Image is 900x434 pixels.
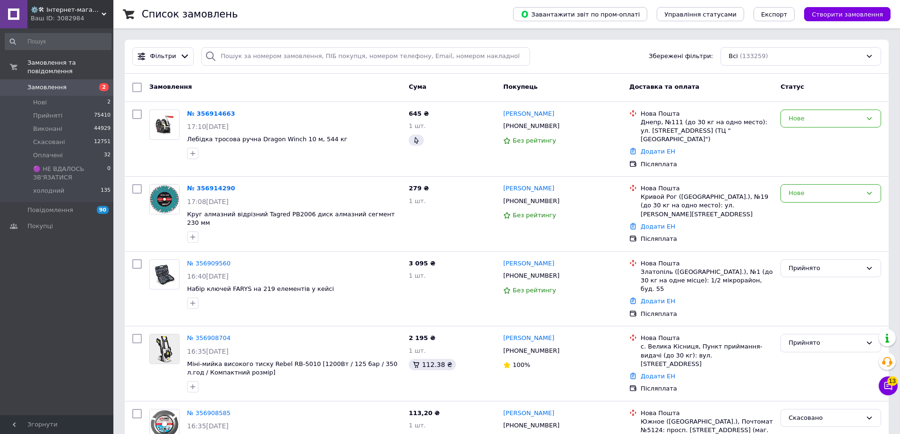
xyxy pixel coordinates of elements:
span: 1 шт. [409,197,426,204]
span: ⚙️🛠 Інтернет-магазин ALORA [31,6,102,14]
a: Набір ключей FARYS на 219 елементів у кейсі [187,285,334,292]
div: Нова Пошта [641,409,773,417]
div: 112.38 ₴ [409,359,456,370]
img: Фото товару [150,334,179,364]
span: 90 [97,206,109,214]
span: Експорт [761,11,788,18]
span: 2 [99,83,109,91]
div: Ваш ID: 3082984 [31,14,113,23]
span: 16:40[DATE] [187,272,229,280]
img: Фото товару [150,185,179,214]
img: Фото товару [150,261,179,288]
a: [PERSON_NAME] [503,259,554,268]
div: Післяплата [641,310,773,318]
span: 3 095 ₴ [409,260,435,267]
div: [PHONE_NUMBER] [501,120,561,132]
a: [PERSON_NAME] [503,184,554,193]
span: 13 [887,376,898,386]
input: Пошук [5,33,111,50]
span: 0 [107,165,111,182]
div: Златопіль ([GEOGRAPHIC_DATA].), №1 (до 30 кг на одне місце): 1/2 мікрорайон, буд. 55 [641,268,773,294]
span: Фільтри [150,52,176,61]
span: Управління статусами [664,11,737,18]
button: Експорт [754,7,795,21]
span: Прийняті [33,111,62,120]
span: 113,20 ₴ [409,409,440,417]
span: Замовлення [27,83,67,92]
a: Фото товару [149,184,180,214]
span: 1 шт. [409,422,426,429]
a: Додати ЕН [641,148,675,155]
a: № 356914663 [187,110,235,117]
button: Управління статусами [657,7,744,21]
a: Додати ЕН [641,298,675,305]
span: 12751 [94,138,111,146]
div: [PHONE_NUMBER] [501,270,561,282]
span: 135 [101,187,111,195]
a: № 356914290 [187,185,235,192]
a: Створити замовлення [795,10,891,17]
span: Статус [780,83,804,90]
div: Кривой Рог ([GEOGRAPHIC_DATA].), №19 (до 30 кг на одно место): ул. [PERSON_NAME][STREET_ADDRESS] [641,193,773,219]
a: Круг алмазний відрізний Tagred PB2006 диск алмазний сегмент 230 мм [187,211,395,227]
span: Скасовані [33,138,65,146]
div: Нова Пошта [641,110,773,118]
a: [PERSON_NAME] [503,409,554,418]
span: Виконані [33,125,62,133]
div: Післяплата [641,235,773,243]
span: 16:35[DATE] [187,348,229,355]
div: Нова Пошта [641,334,773,342]
div: Нове [789,114,862,124]
span: 279 ₴ [409,185,429,192]
a: Додати ЕН [641,223,675,230]
span: Cума [409,83,426,90]
span: Нові [33,98,47,107]
span: (133259) [740,52,768,60]
span: 2 195 ₴ [409,334,435,341]
span: Без рейтингу [513,287,556,294]
div: с. Велика Кісниця, Пункт приймання-видачі (до 30 кг): вул. [STREET_ADDRESS] [641,342,773,368]
a: № 356908704 [187,334,231,341]
a: [PERSON_NAME] [503,334,554,343]
span: холодний [33,187,64,195]
span: 🟣 НЕ ВДАЛОСЬ ЗВ'ЯЗАТИСЯ [33,165,107,182]
a: Лебідка тросова ручна Dragon Winch 10 м, 544 кг [187,136,347,143]
span: 100% [513,361,530,368]
span: Замовлення [149,83,192,90]
a: № 356908585 [187,409,231,417]
input: Пошук за номером замовлення, ПІБ покупця, номером телефону, Email, номером накладної [201,47,530,66]
div: Нова Пошта [641,184,773,193]
span: 1 шт. [409,347,426,354]
span: 17:10[DATE] [187,123,229,130]
a: Фото товару [149,334,180,364]
a: Міні-мийка високого тиску Rebel RB-5010 [1200Вт / 125 бар / 350 л.год / Компактний розмір] [187,360,397,376]
span: Завантажити звіт по пром-оплаті [521,10,640,18]
span: 1 шт. [409,122,426,129]
span: 2 [107,98,111,107]
span: Замовлення та повідомлення [27,59,113,76]
span: 75410 [94,111,111,120]
span: Оплачені [33,151,63,160]
span: 32 [104,151,111,160]
div: [PHONE_NUMBER] [501,195,561,207]
span: Покупці [27,222,53,230]
span: Без рейтингу [513,212,556,219]
a: Фото товару [149,110,180,140]
img: Фото товару [150,113,179,136]
span: 645 ₴ [409,110,429,117]
a: Додати ЕН [641,373,675,380]
div: Прийнято [789,264,862,273]
span: Збережені фільтри: [649,52,713,61]
div: [PHONE_NUMBER] [501,419,561,432]
button: Чат з покупцем13 [879,376,898,395]
span: Повідомлення [27,206,73,214]
span: Покупець [503,83,538,90]
div: Днепр, №111 (до 30 кг на одно место): ул. [STREET_ADDRESS] (ТЦ "[GEOGRAPHIC_DATA]") [641,118,773,144]
span: Без рейтингу [513,137,556,144]
h1: Список замовлень [142,9,238,20]
div: [PHONE_NUMBER] [501,345,561,357]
